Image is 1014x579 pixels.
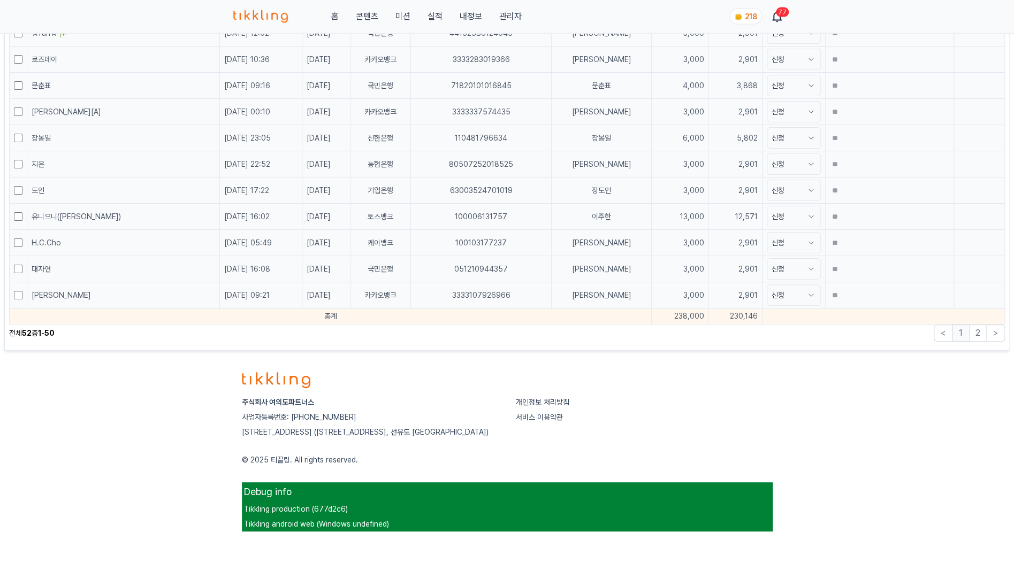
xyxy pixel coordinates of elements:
[350,151,410,177] td: 농협은행
[350,177,410,204] td: 기업은행
[708,99,763,125] td: 2,901
[767,206,821,227] button: 신청
[410,282,552,308] td: 3333107926966
[410,125,552,151] td: 110481796634
[651,99,708,125] td: 3,000
[767,75,821,96] button: 신청
[767,101,821,122] button: 신청
[552,99,651,125] td: [PERSON_NAME]
[302,151,350,177] td: [DATE]
[708,47,763,73] td: 2,901
[302,177,350,204] td: [DATE]
[9,328,54,338] p: 전체 중 -
[651,230,708,256] td: 3,000
[708,125,763,151] td: 5,802
[776,7,789,17] div: 77
[986,325,1005,342] button: >
[708,151,763,177] td: 2,901
[651,47,708,73] td: 3,000
[552,177,651,204] td: 장도인
[651,73,708,99] td: 4,000
[302,73,350,99] td: [DATE]
[219,99,302,125] td: [DATE] 00:10
[350,47,410,73] td: 카카오뱅크
[552,282,651,308] td: [PERSON_NAME]
[773,10,781,23] a: 77
[302,204,350,230] td: [DATE]
[708,73,763,99] td: 3,868
[27,151,219,177] td: 지은
[244,504,771,514] p: Tikkling production (677d2c6)
[651,256,708,282] td: 3,000
[410,256,552,282] td: 051210944357
[410,99,552,125] td: 3333337574435
[552,204,651,230] td: 이주한
[27,73,219,99] td: 문춘표
[242,427,499,437] p: [STREET_ADDRESS] ([STREET_ADDRESS], 선유도 [GEOGRAPHIC_DATA])
[219,73,302,99] td: [DATE] 09:16
[350,256,410,282] td: 국민은행
[242,372,310,388] img: logo
[242,412,499,422] p: 사업자등록번호: [PHONE_NUMBER]
[410,204,552,230] td: 100006131757
[552,151,651,177] td: [PERSON_NAME]
[331,10,338,23] a: 홈
[38,329,41,337] strong: 1
[302,125,350,151] td: [DATE]
[734,13,743,21] img: coin
[27,204,219,230] td: 유니으니([PERSON_NAME])
[27,99,219,125] td: [PERSON_NAME][A]
[27,125,219,151] td: 장봉일
[233,10,288,23] img: 티끌링
[302,230,350,256] td: [DATE]
[219,151,302,177] td: [DATE] 22:52
[516,398,569,406] a: 개인정보 처리방침
[552,125,651,151] td: 장봉일
[651,151,708,177] td: 3,000
[350,282,410,308] td: 카카오뱅크
[219,256,302,282] td: [DATE] 16:08
[767,153,821,175] button: 신청
[969,325,986,342] button: 2
[651,125,708,151] td: 6,000
[651,204,708,230] td: 13,000
[552,73,651,99] td: 문춘표
[395,10,410,23] button: 미션
[27,177,219,204] td: 도인
[651,177,708,204] td: 3,000
[219,282,302,308] td: [DATE] 09:21
[708,177,763,204] td: 2,901
[410,230,552,256] td: 100103177237
[302,282,350,308] td: [DATE]
[708,204,763,230] td: 12,571
[516,413,563,421] a: 서비스 이용약관
[767,258,821,280] button: 신청
[410,73,552,99] td: 71820101016845
[219,204,302,230] td: [DATE] 16:02
[410,151,552,177] td: 80507252018525
[552,47,651,73] td: [PERSON_NAME]
[244,519,771,529] p: Tikkling android web (Windows undefined)
[729,9,760,25] a: coin 218
[350,204,410,230] td: 토스뱅크
[302,47,350,73] td: [DATE]
[219,230,302,256] td: [DATE] 05:49
[10,308,652,325] td: 총계
[27,256,219,282] td: 대자연
[651,282,708,308] td: 3,000
[651,308,708,325] td: 238,000
[459,10,482,23] a: 내정보
[27,230,219,256] td: H.C.Cho
[410,47,552,73] td: 3333283019366
[302,256,350,282] td: [DATE]
[708,282,763,308] td: 2,901
[350,99,410,125] td: 카카오뱅크
[350,125,410,151] td: 신한은행
[44,329,54,337] strong: 50
[27,47,219,73] td: 로즈데이
[767,127,821,149] button: 신청
[767,180,821,201] button: 신청
[767,232,821,253] button: 신청
[355,10,378,23] a: 콘텐츠
[219,177,302,204] td: [DATE] 17:22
